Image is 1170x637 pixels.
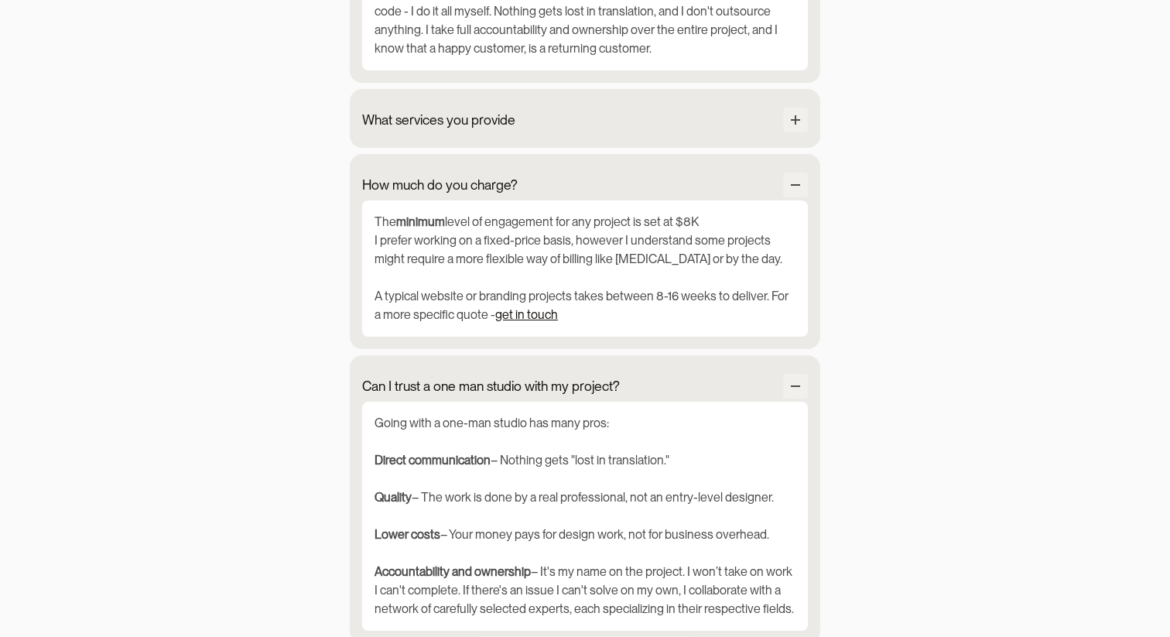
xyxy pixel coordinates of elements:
[495,307,558,322] a: get in touch
[375,490,412,505] strong: Quality
[362,175,518,195] div: How much do you charge?
[362,200,808,337] div: The level of engagement for any project is set at $8K I prefer working on a fixed-price basis, ho...
[375,527,440,542] strong: Lower costs
[362,402,808,631] div: Going with a one-man studio has many pros: ‍ ‍ – Nothing gets "lost in translation." ‍ ‍ – The wo...
[375,453,491,467] strong: Direct communication
[362,376,620,396] div: Can I trust a one man studio with my project?
[396,214,445,229] strong: minimum
[362,110,515,130] div: What services you provide
[375,564,531,579] strong: Accountability and ownership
